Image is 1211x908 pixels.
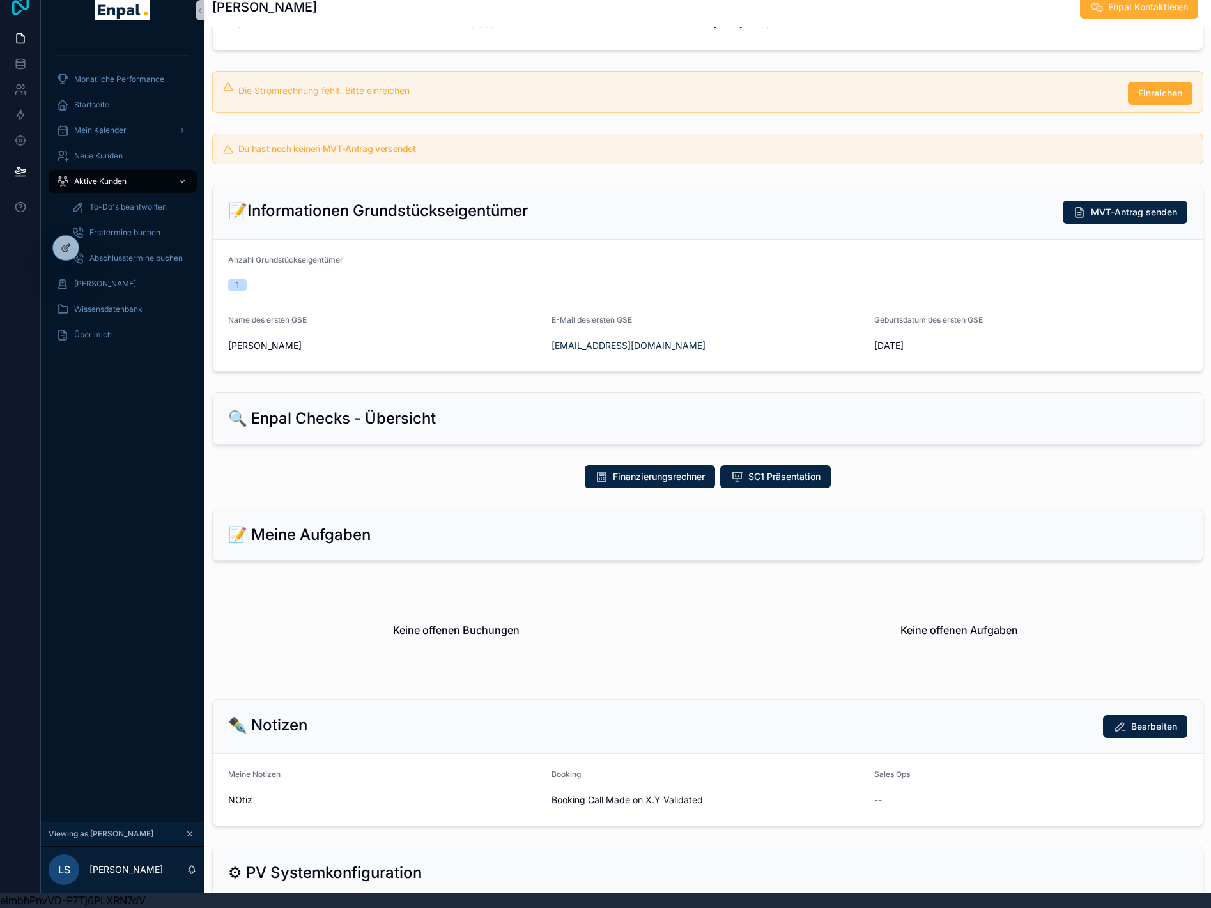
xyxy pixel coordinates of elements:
[228,315,307,325] span: Name des ersten GSE
[74,151,123,161] span: Neue Kunden
[236,279,239,291] div: 1
[64,221,197,244] a: Ersttermine buchen
[228,863,422,883] h2: ⚙ PV Systemkonfiguration
[1108,1,1188,13] span: Enpal Kontaktieren
[874,769,910,779] span: Sales Ops
[74,304,143,314] span: Wissensdatenbank
[1063,201,1187,224] button: MVT-Antrag senden
[89,253,183,263] span: Abschlusstermine buchen
[393,622,520,638] h2: Keine offenen Buchungen
[1128,82,1192,105] button: Einreichen
[748,470,821,483] span: SC1 Präsentation
[64,196,197,219] a: To-Do's beantworten
[874,339,1187,352] span: [DATE]
[49,829,153,839] span: Viewing as [PERSON_NAME]
[238,84,1118,97] div: Die Stromrechnung fehlt. Bitte einreichen
[89,863,163,876] p: [PERSON_NAME]
[874,315,983,325] span: Geburtsdatum des ersten GSE
[49,68,197,91] a: Monatliche Performance
[228,769,281,779] span: Meine Notizen
[49,144,197,167] a: Neue Kunden
[1091,206,1177,219] span: MVT-Antrag senden
[552,339,706,352] a: [EMAIL_ADDRESS][DOMAIN_NAME]
[64,247,197,270] a: Abschlusstermine buchen
[74,279,136,289] span: [PERSON_NAME]
[228,715,307,735] h2: ✒️ Notizen
[89,227,160,238] span: Ersttermine buchen
[1138,87,1182,100] span: Einreichen
[228,794,541,806] span: NOtiz
[720,465,831,488] button: SC1 Präsentation
[552,315,632,325] span: E-Mail des ersten GSE
[585,465,715,488] button: Finanzierungsrechner
[89,202,167,212] span: To-Do's beantworten
[238,144,1192,153] h5: Du hast noch keinen MVT-Antrag versendet
[228,339,541,352] span: [PERSON_NAME]
[49,272,197,295] a: [PERSON_NAME]
[49,93,197,116] a: Startseite
[613,470,705,483] span: Finanzierungsrechner
[228,201,528,221] h2: 📝Informationen Grundstückseigentümer
[874,794,882,806] span: --
[1131,720,1177,733] span: Bearbeiten
[552,794,865,806] span: Booking Call Made on X.Y Validated
[228,408,436,429] h2: 🔍 Enpal Checks - Übersicht
[74,176,127,187] span: Aktive Kunden
[900,622,1018,638] h2: Keine offenen Aufgaben
[49,119,197,142] a: Mein Kalender
[41,36,204,363] div: scrollable content
[1103,715,1187,738] button: Bearbeiten
[74,330,112,340] span: Über mich
[74,74,164,84] span: Monatliche Performance
[228,525,371,545] h2: 📝 Meine Aufgaben
[74,100,109,110] span: Startseite
[238,85,410,96] span: Die Stromrechnung fehlt. Bitte einreichen
[49,170,197,193] a: Aktive Kunden
[58,862,70,877] span: LS
[228,255,343,265] span: Anzahl Grundstückseigentümer
[49,323,197,346] a: Über mich
[74,125,127,135] span: Mein Kalender
[552,769,581,779] span: Booking
[49,298,197,321] a: Wissensdatenbank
